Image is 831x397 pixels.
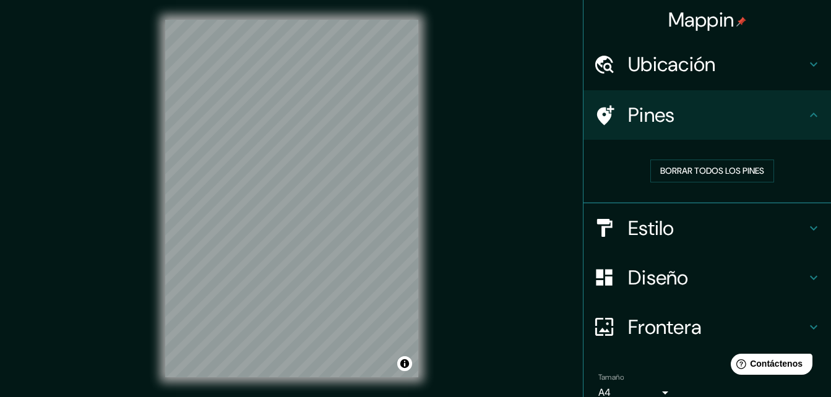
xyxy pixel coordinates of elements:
img: pin-icon.png [736,17,746,27]
h4: Pines [628,103,806,127]
div: Frontera [583,302,831,352]
canvas: Mapa [165,20,418,377]
font: Borrar todos los pines [660,163,764,179]
h4: Frontera [628,315,806,339]
h4: Diseño [628,265,806,290]
label: Tamaño [598,372,624,382]
div: Pines [583,90,831,140]
h4: Estilo [628,216,806,241]
h4: Ubicación [628,52,806,77]
button: Alternar atribución [397,356,412,371]
div: Diseño [583,253,831,302]
div: Ubicación [583,40,831,89]
font: Mappin [668,7,734,33]
iframe: Help widget launcher [721,349,817,383]
div: Estilo [583,203,831,253]
button: Borrar todos los pines [650,160,774,182]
